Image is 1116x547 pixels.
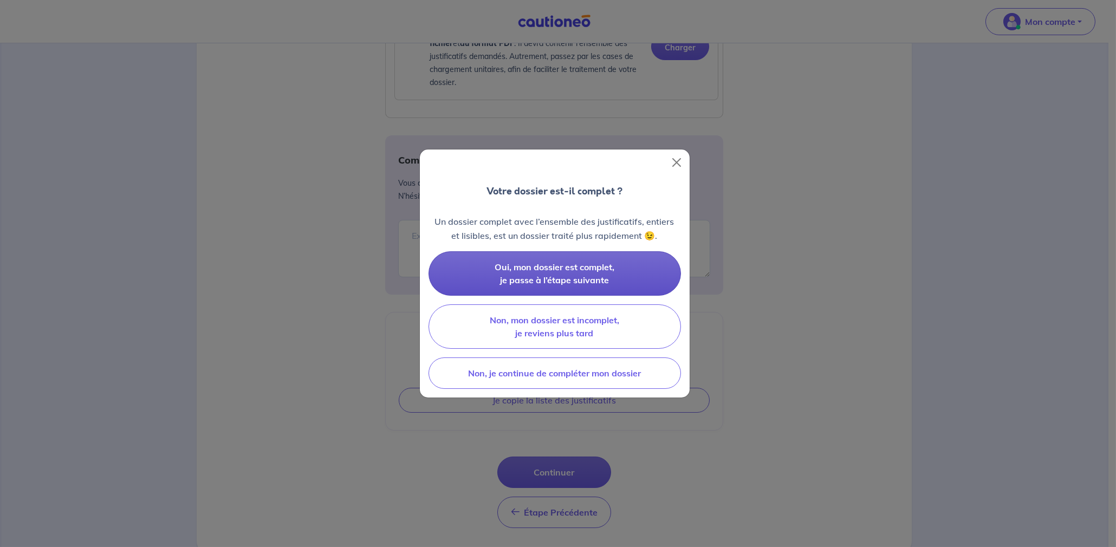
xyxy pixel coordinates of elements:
p: Un dossier complet avec l’ensemble des justificatifs, entiers et lisibles, est un dossier traité ... [429,214,681,243]
button: Non, je continue de compléter mon dossier [429,357,681,389]
button: Close [668,154,685,171]
span: Oui, mon dossier est complet, je passe à l’étape suivante [495,262,614,285]
p: Votre dossier est-il complet ? [486,184,622,198]
span: Non, mon dossier est incomplet, je reviens plus tard [490,315,619,338]
button: Non, mon dossier est incomplet, je reviens plus tard [429,304,681,349]
span: Non, je continue de compléter mon dossier [468,368,641,379]
button: Oui, mon dossier est complet, je passe à l’étape suivante [429,251,681,296]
